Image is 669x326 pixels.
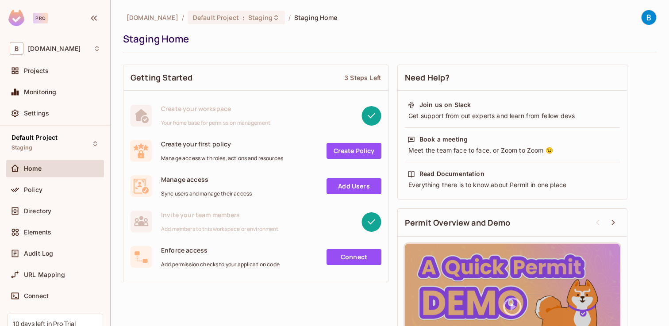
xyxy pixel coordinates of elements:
span: Workspace: buckstop.com [28,45,81,52]
span: Projects [24,67,49,74]
span: Permit Overview and Demo [405,217,511,228]
span: Invite your team members [161,211,279,219]
span: Policy [24,186,42,193]
span: Connect [24,292,49,299]
span: Staging [248,13,273,22]
a: Add Users [327,178,381,194]
div: Everything there is to know about Permit in one place [408,180,617,189]
div: 3 Steps Left [344,73,381,82]
li: / [182,13,184,22]
span: Enforce access [161,246,280,254]
span: the active workspace [127,13,178,22]
span: Default Project [193,13,239,22]
span: Manage access with roles, actions and resources [161,155,283,162]
span: Audit Log [24,250,53,257]
a: Create Policy [327,143,381,159]
span: Need Help? [405,72,450,83]
span: Your home base for permission management [161,119,270,127]
div: Pro [33,13,48,23]
span: B [10,42,23,55]
span: : [242,14,245,21]
li: / [288,13,291,22]
span: Home [24,165,42,172]
a: Connect [327,249,381,265]
div: Read Documentation [419,169,484,178]
span: Add permission checks to your application code [161,261,280,268]
div: Get support from out experts and learn from fellow devs [408,111,617,120]
div: Join us on Slack [419,100,471,109]
span: Monitoring [24,88,57,96]
span: URL Mapping [24,271,65,278]
span: Manage access [161,175,252,184]
span: Create your first policy [161,140,283,148]
span: Sync users and manage their access [161,190,252,197]
span: Getting Started [131,72,192,83]
div: Book a meeting [419,135,468,144]
span: Add members to this workspace or environment [161,226,279,233]
img: SReyMgAAAABJRU5ErkJggg== [8,10,24,26]
span: Staging Home [294,13,338,22]
span: Elements [24,229,51,236]
div: Meet the team face to face, or Zoom to Zoom 😉 [408,146,617,155]
span: Settings [24,110,49,117]
span: Directory [24,207,51,215]
span: Create your workspace [161,104,270,113]
div: Staging Home [123,32,652,46]
span: Default Project [12,134,58,141]
span: Staging [12,144,32,151]
img: Bradley Herrup [642,10,656,25]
